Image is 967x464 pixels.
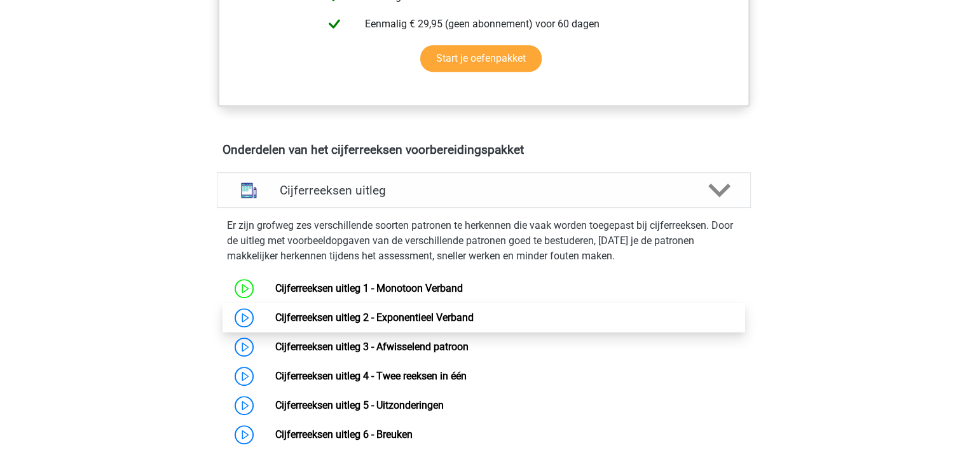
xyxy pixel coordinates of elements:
p: Er zijn grofweg zes verschillende soorten patronen te herkennen die vaak worden toegepast bij cij... [227,218,741,264]
a: Cijferreeksen uitleg 4 - Twee reeksen in één [275,370,467,382]
a: Cijferreeksen uitleg 5 - Uitzonderingen [275,399,444,411]
a: Cijferreeksen uitleg 3 - Afwisselend patroon [275,341,469,353]
a: Start je oefenpakket [420,45,542,72]
h4: Onderdelen van het cijferreeksen voorbereidingspakket [223,142,745,157]
h4: Cijferreeksen uitleg [280,183,688,198]
a: Cijferreeksen uitleg 6 - Breuken [275,428,413,440]
a: Cijferreeksen uitleg 2 - Exponentieel Verband [275,311,474,324]
a: uitleg Cijferreeksen uitleg [212,172,756,208]
img: cijferreeksen uitleg [233,174,265,207]
a: Cijferreeksen uitleg 1 - Monotoon Verband [275,282,463,294]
